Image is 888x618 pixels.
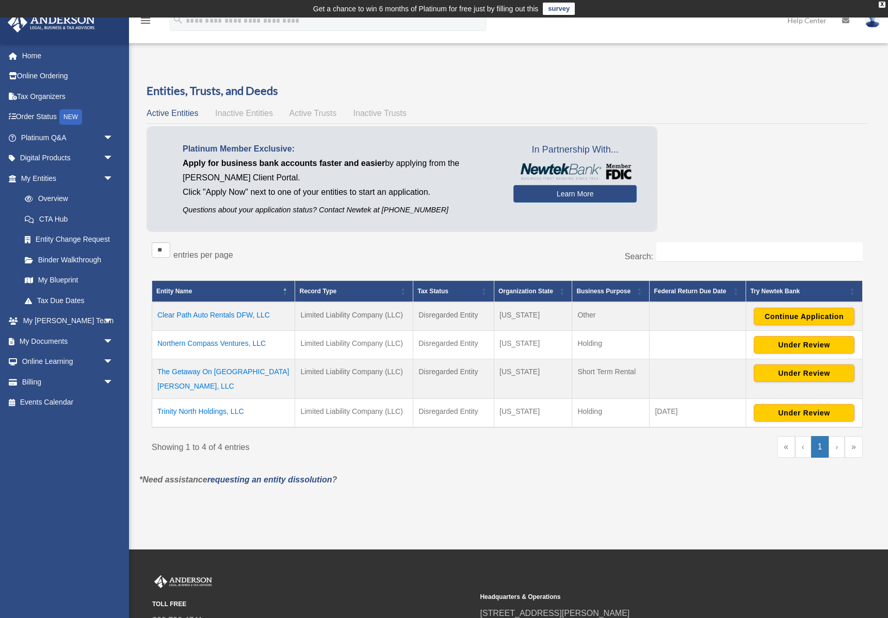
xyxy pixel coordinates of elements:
span: Inactive Entities [215,109,273,118]
a: Digital Productsarrow_drop_down [7,148,129,169]
th: Organization State: Activate to sort [494,280,572,302]
a: Entity Change Request [14,229,124,250]
h3: Entities, Trusts, and Deeds [147,83,868,99]
span: arrow_drop_down [103,127,124,148]
a: Next [829,436,845,458]
div: close [879,2,885,8]
span: arrow_drop_down [103,372,124,393]
a: CTA Hub [14,209,124,229]
a: My Blueprint [14,270,124,291]
span: In Partnership With... [513,142,637,158]
em: *Need assistance ? [139,475,337,484]
td: Other [572,302,650,331]
small: Headquarters & Operations [480,592,800,603]
span: Active Trusts [289,109,337,118]
small: TOLL FREE [152,599,473,610]
p: Click "Apply Now" next to one of your entities to start an application. [183,185,498,199]
a: Events Calendar [7,392,129,413]
a: Last [845,436,863,458]
a: My [PERSON_NAME] Teamarrow_drop_down [7,311,129,331]
i: search [172,14,184,25]
td: [DATE] [650,398,746,427]
a: Platinum Q&Aarrow_drop_down [7,127,129,148]
a: My Documentsarrow_drop_down [7,331,129,352]
td: [US_STATE] [494,359,572,398]
a: Billingarrow_drop_down [7,372,129,392]
span: arrow_drop_down [103,148,124,169]
img: User Pic [865,13,880,28]
a: Tax Due Dates [14,290,124,311]
th: Federal Return Due Date: Activate to sort [650,280,746,302]
label: entries per page [173,250,233,259]
a: First [777,436,795,458]
button: Continue Application [754,308,854,325]
button: Under Review [754,364,854,382]
a: Previous [795,436,811,458]
a: Order StatusNEW [7,107,129,128]
a: requesting an entity dissolution [207,475,332,484]
span: Entity Name [156,288,192,295]
th: Business Purpose: Activate to sort [572,280,650,302]
span: Organization State [498,288,553,295]
a: Online Learningarrow_drop_down [7,352,129,372]
span: Record Type [299,288,336,295]
th: Tax Status: Activate to sort [413,280,494,302]
a: 1 [811,436,829,458]
div: Try Newtek Bank [750,285,847,297]
p: Questions about your application status? Contact Newtek at [PHONE_NUMBER] [183,204,498,216]
td: Disregarded Entity [413,359,494,398]
td: Disregarded Entity [413,398,494,427]
th: Record Type: Activate to sort [295,280,413,302]
a: Overview [14,189,119,209]
span: Federal Return Due Date [654,288,726,295]
td: Limited Liability Company (LLC) [295,330,413,359]
a: survey [543,3,575,15]
td: [US_STATE] [494,398,572,427]
td: Trinity North Holdings, LLC [152,398,295,427]
label: Search: [625,252,653,261]
span: Tax Status [417,288,448,295]
img: Anderson Advisors Platinum Portal [5,12,98,32]
span: Business Purpose [576,288,631,295]
td: Limited Liability Company (LLC) [295,398,413,427]
td: [US_STATE] [494,302,572,331]
img: Anderson Advisors Platinum Portal [152,575,214,589]
button: Under Review [754,404,854,422]
span: arrow_drop_down [103,168,124,189]
td: Limited Liability Company (LLC) [295,302,413,331]
p: by applying from the [PERSON_NAME] Client Portal. [183,156,498,185]
a: Online Ordering [7,66,129,87]
a: Tax Organizers [7,86,129,107]
td: Short Term Rental [572,359,650,398]
button: Under Review [754,336,854,354]
p: Platinum Member Exclusive: [183,142,498,156]
td: Clear Path Auto Rentals DFW, LLC [152,302,295,331]
img: NewtekBankLogoSM.png [519,163,632,180]
td: Holding [572,398,650,427]
span: Inactive Trusts [353,109,407,118]
td: Disregarded Entity [413,330,494,359]
td: Disregarded Entity [413,302,494,331]
td: Northern Compass Ventures, LLC [152,330,295,359]
div: Showing 1 to 4 of 4 entries [152,436,499,455]
div: Get a chance to win 6 months of Platinum for free just by filling out this [313,3,539,15]
span: arrow_drop_down [103,352,124,373]
th: Try Newtek Bank : Activate to sort [746,280,863,302]
a: Home [7,45,129,66]
span: Apply for business bank accounts faster and easier [183,159,385,168]
a: My Entitiesarrow_drop_down [7,168,124,189]
span: Active Entities [147,109,198,118]
a: Learn More [513,185,637,203]
a: Binder Walkthrough [14,249,124,270]
span: arrow_drop_down [103,331,124,352]
td: The Getaway On [GEOGRAPHIC_DATA][PERSON_NAME], LLC [152,359,295,398]
td: Limited Liability Company (LLC) [295,359,413,398]
i: menu [139,14,152,27]
a: [STREET_ADDRESS][PERSON_NAME] [480,609,629,617]
td: [US_STATE] [494,330,572,359]
a: menu [139,18,152,27]
th: Entity Name: Activate to invert sorting [152,280,295,302]
td: Holding [572,330,650,359]
span: arrow_drop_down [103,311,124,332]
